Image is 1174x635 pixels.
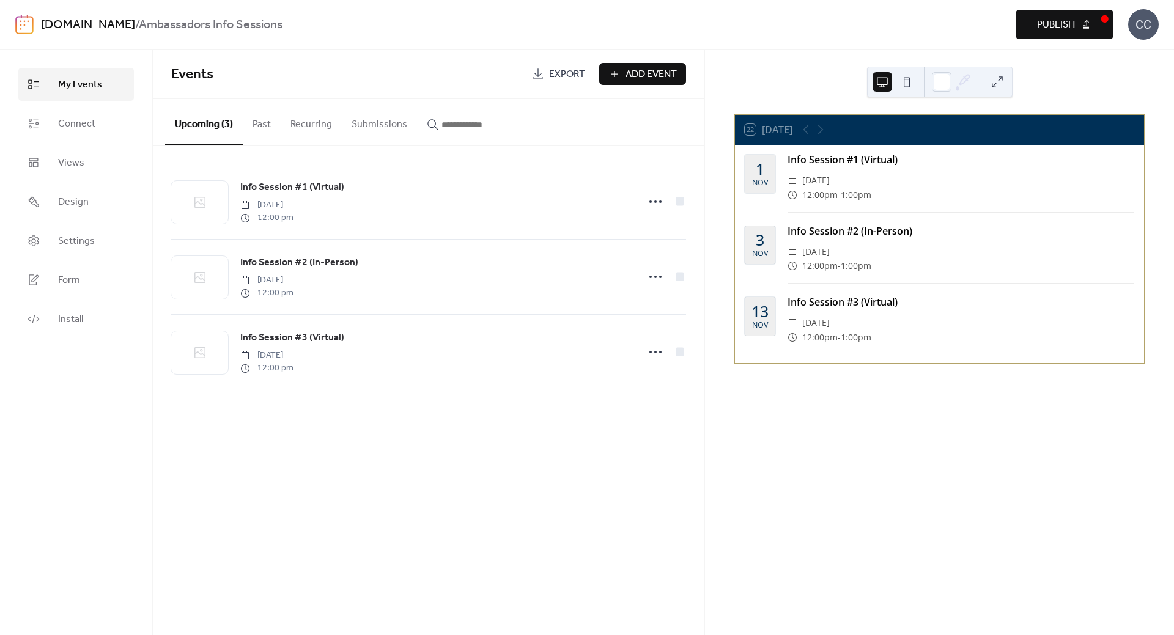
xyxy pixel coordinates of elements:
[58,156,84,171] span: Views
[523,63,594,85] a: Export
[18,146,134,179] a: Views
[756,232,764,248] div: 3
[18,263,134,296] a: Form
[841,330,871,345] span: 1:00pm
[549,67,585,82] span: Export
[802,244,830,259] span: [DATE]
[788,173,797,188] div: ​
[240,180,344,195] span: Info Session #1 (Virtual)
[788,315,797,330] div: ​
[58,117,95,131] span: Connect
[841,259,871,273] span: 1:00pm
[788,188,797,202] div: ​
[838,259,841,273] span: -
[752,250,768,258] div: Nov
[788,244,797,259] div: ​
[240,287,293,299] span: 12:00 pm
[240,349,293,362] span: [DATE]
[18,224,134,257] a: Settings
[15,15,34,34] img: logo
[18,185,134,218] a: Design
[838,188,841,202] span: -
[626,67,677,82] span: Add Event
[281,99,342,144] button: Recurring
[240,180,344,196] a: Info Session #1 (Virtual)
[18,303,134,336] a: Install
[599,63,686,85] button: Add Event
[756,161,764,177] div: 1
[58,78,102,92] span: My Events
[240,274,293,287] span: [DATE]
[838,330,841,345] span: -
[1016,10,1113,39] button: Publish
[240,199,293,211] span: [DATE]
[240,255,358,271] a: Info Session #2 (In-Person)
[171,61,213,88] span: Events
[788,224,1134,238] div: Info Session #2 (In-Person)
[1128,9,1159,40] div: CC
[139,13,282,37] b: Ambassadors Info Sessions
[751,304,769,319] div: 13
[240,330,344,346] a: Info Session #3 (Virtual)
[788,152,1134,167] div: Info Session #1 (Virtual)
[18,107,134,140] a: Connect
[752,321,768,329] div: Nov
[752,179,768,187] div: Nov
[802,315,830,330] span: [DATE]
[240,362,293,375] span: 12:00 pm
[788,295,1134,309] div: Info Session #3 (Virtual)
[41,13,135,37] a: [DOMAIN_NAME]
[58,234,95,249] span: Settings
[240,331,344,345] span: Info Session #3 (Virtual)
[802,173,830,188] span: [DATE]
[240,211,293,224] span: 12:00 pm
[788,330,797,345] div: ​
[240,255,358,270] span: Info Session #2 (In-Person)
[18,68,134,101] a: My Events
[165,99,243,145] button: Upcoming (3)
[58,195,89,210] span: Design
[802,188,838,202] span: 12:00pm
[58,312,83,327] span: Install
[802,330,838,345] span: 12:00pm
[841,188,871,202] span: 1:00pm
[1037,18,1075,32] span: Publish
[788,259,797,273] div: ​
[802,259,838,273] span: 12:00pm
[243,99,281,144] button: Past
[58,273,80,288] span: Form
[135,13,139,37] b: /
[342,99,417,144] button: Submissions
